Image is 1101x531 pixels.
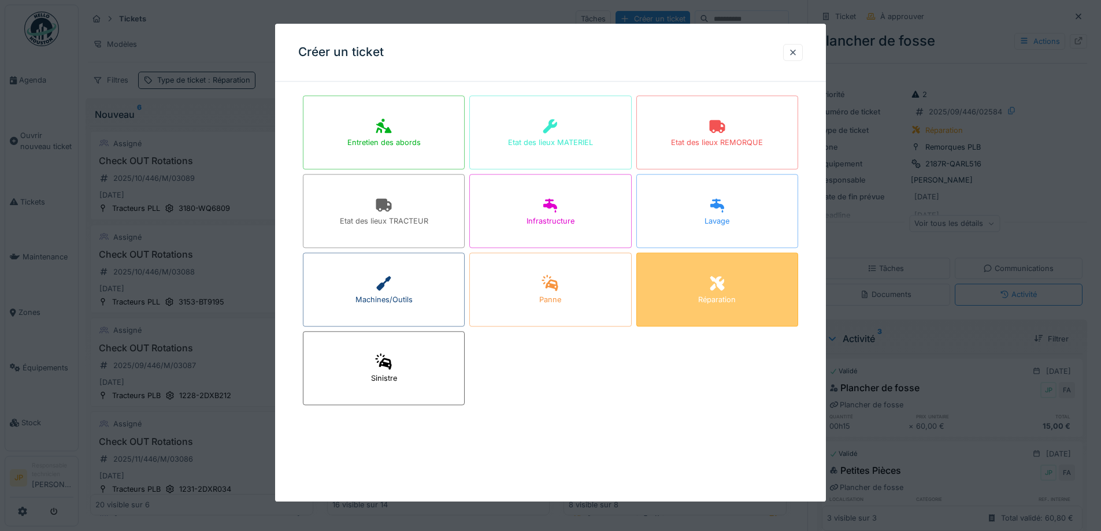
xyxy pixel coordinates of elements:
[347,138,421,148] div: Entretien des abords
[539,295,561,306] div: Panne
[508,138,593,148] div: Etat des lieux MATERIEL
[355,295,413,306] div: Machines/Outils
[671,138,763,148] div: Etat des lieux REMORQUE
[698,295,736,306] div: Réparation
[340,216,428,227] div: Etat des lieux TRACTEUR
[371,373,397,384] div: Sinistre
[705,216,729,227] div: Lavage
[298,45,384,60] h3: Créer un ticket
[527,216,574,227] div: Infrastructure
